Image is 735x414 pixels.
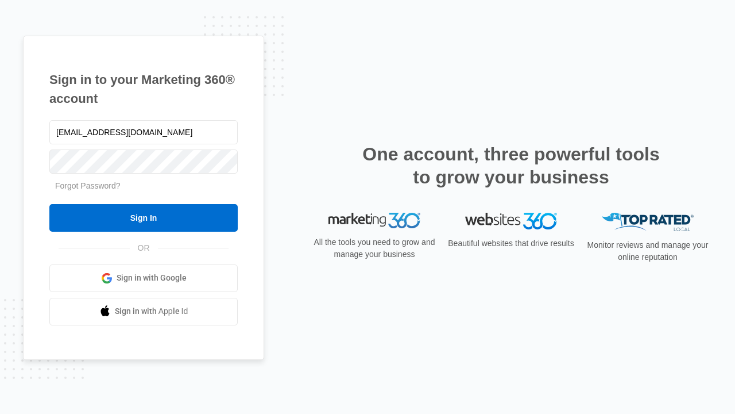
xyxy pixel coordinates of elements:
[583,239,712,263] p: Monitor reviews and manage your online reputation
[49,298,238,325] a: Sign in with Apple Id
[115,305,188,317] span: Sign in with Apple Id
[310,236,439,260] p: All the tools you need to grow and manage your business
[55,181,121,190] a: Forgot Password?
[49,120,238,144] input: Email
[49,70,238,108] h1: Sign in to your Marketing 360® account
[328,213,420,229] img: Marketing 360
[49,264,238,292] a: Sign in with Google
[49,204,238,232] input: Sign In
[130,242,158,254] span: OR
[359,143,663,189] h2: One account, three powerful tools to grow your business
[602,213,694,232] img: Top Rated Local
[447,237,575,250] p: Beautiful websites that drive results
[117,272,187,284] span: Sign in with Google
[465,213,557,229] img: Websites 360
